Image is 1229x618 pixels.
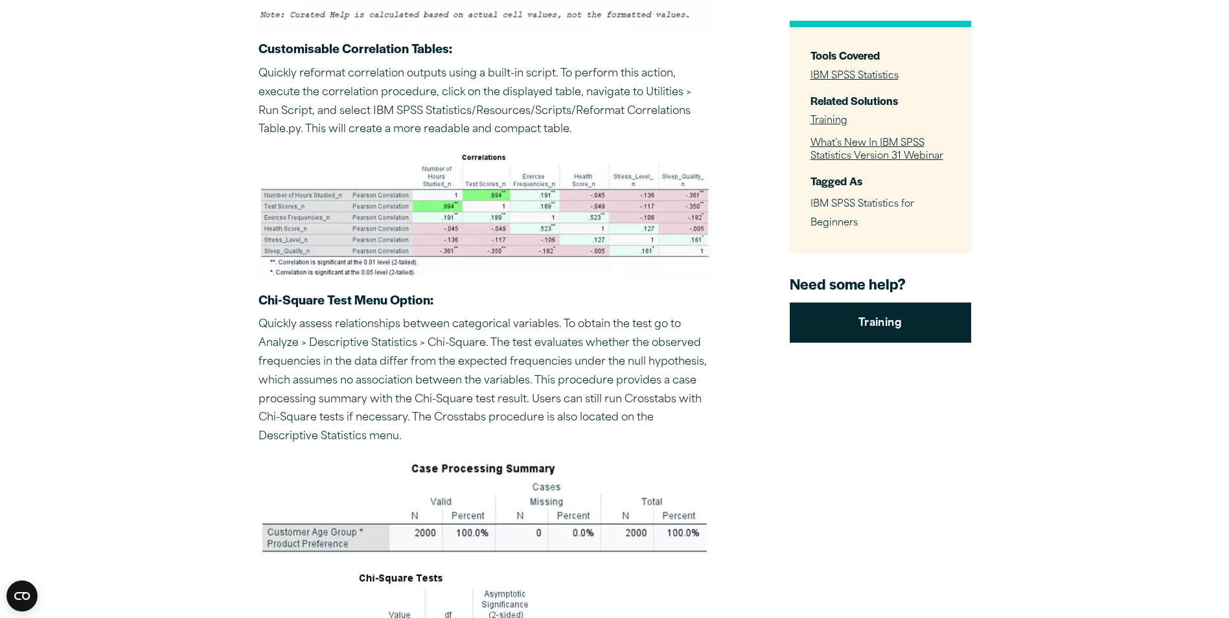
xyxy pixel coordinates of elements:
a: IBM SPSS Statistics [810,71,899,80]
p: Quickly assess relationships between categorical variables. To obtain the test go to Analyze > De... [258,315,712,446]
h4: Need some help? [790,274,971,293]
h5: : [258,40,712,56]
p: Quickly reformat correlation outputs using a built-in script. To perform this action, execute the... [258,65,712,139]
strong: Chi-Square Test Menu Option [258,290,430,308]
h3: Tools Covered [810,48,950,63]
h3: Tagged As [810,174,950,189]
a: What’s New In IBM SPSS Statistics Version 31 Webinar [810,138,943,161]
a: Training [790,303,971,343]
button: Open CMP widget [6,580,38,612]
h3: Related Solutions [810,93,950,108]
a: Training [810,116,847,126]
h5: : [258,291,712,308]
strong: Customisable Correlation Tables [258,39,449,57]
span: IBM SPSS Statistics for Beginners [810,200,914,228]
